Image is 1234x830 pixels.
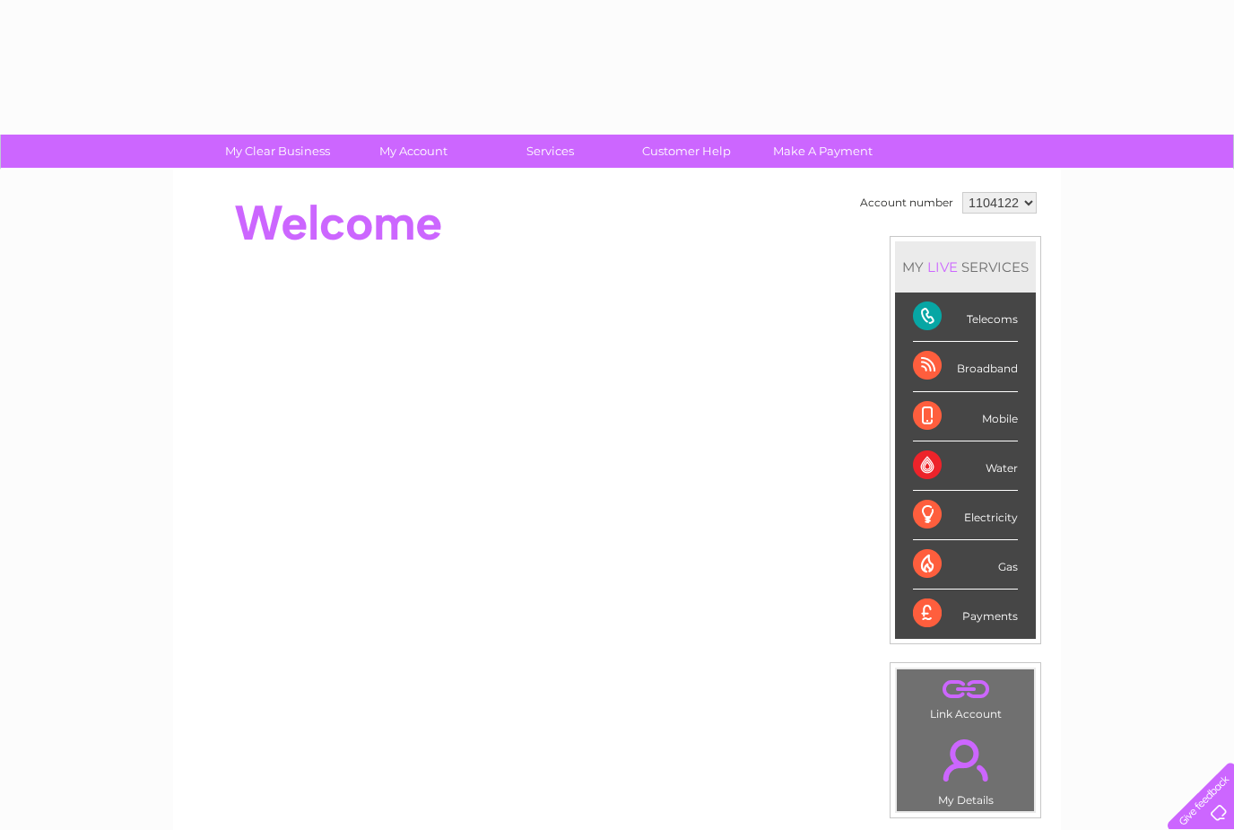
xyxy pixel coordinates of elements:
[340,135,488,168] a: My Account
[896,668,1035,725] td: Link Account
[749,135,897,168] a: Make A Payment
[913,441,1018,491] div: Water
[924,258,961,275] div: LIVE
[856,188,958,218] td: Account number
[913,491,1018,540] div: Electricity
[895,241,1036,293] div: MY SERVICES
[913,540,1018,590] div: Gas
[901,674,1030,705] a: .
[913,342,1018,391] div: Broadband
[204,135,352,168] a: My Clear Business
[901,729,1030,791] a: .
[913,590,1018,638] div: Payments
[476,135,624,168] a: Services
[913,392,1018,441] div: Mobile
[613,135,760,168] a: Customer Help
[913,293,1018,342] div: Telecoms
[896,724,1035,812] td: My Details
